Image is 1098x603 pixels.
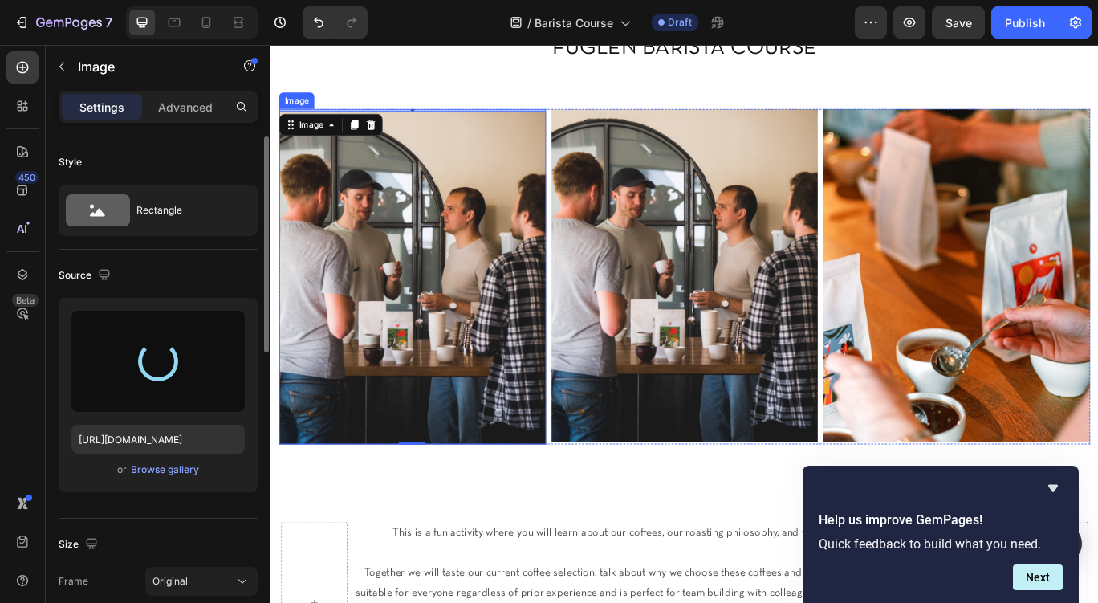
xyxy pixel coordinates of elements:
button: Original [145,567,258,596]
img: gempages_490888588385321826-725e3862-9e37-4dbc-b07e-1166a652f14d.jpg [327,75,637,462]
div: Size [59,534,101,556]
span: / [527,14,531,31]
button: Hide survey [1043,479,1063,498]
p: Settings [79,99,124,116]
button: Save [932,6,985,39]
input: https://example.com/image.jpg [71,425,245,454]
button: Publish [991,6,1059,39]
span: Barista Course [535,14,613,31]
div: Rectangle [136,192,234,229]
img: gempages_490888588385321826-79b9dbff-9cc2-4d70-ac24-cf7f4a7bbbb7.jpg [643,75,954,462]
button: Next question [1013,564,1063,590]
div: 450 [15,171,39,184]
div: Beta [12,294,39,307]
div: Source [59,265,114,287]
div: Help us improve GemPages! [819,479,1063,590]
div: Publish [1005,14,1045,31]
span: Original [152,574,188,589]
p: Image [78,57,214,76]
button: 7 [6,6,120,39]
iframe: Design area [270,45,1098,603]
span: or [117,460,127,479]
p: Quick feedback to build what you need. [819,536,1063,552]
label: Frame [59,574,88,589]
span: This is a fun activity where you will learn about our coffees, our roasting philosophy, and the p... [141,562,821,573]
span: Save [946,16,972,30]
div: Style [59,155,82,169]
div: Browse gallery [131,462,199,477]
div: Undo/Redo [303,6,368,39]
span: Draft [668,15,692,30]
button: Browse gallery [130,462,200,478]
p: Advanced [158,99,213,116]
p: 7 [105,13,112,32]
h2: Help us improve GemPages! [819,511,1063,530]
